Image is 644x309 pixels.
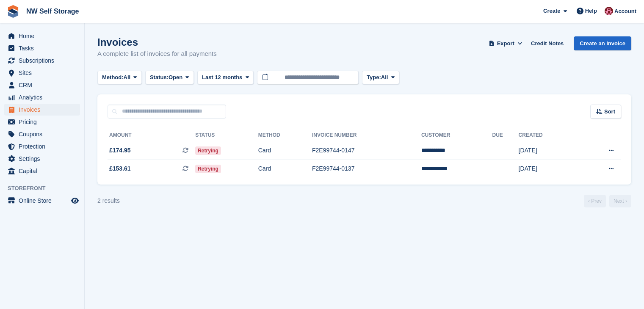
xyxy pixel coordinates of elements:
a: Credit Notes [528,36,567,50]
span: £153.61 [109,164,131,173]
p: A complete list of invoices for all payments [97,49,217,59]
a: menu [4,79,80,91]
a: menu [4,153,80,165]
span: Last 12 months [202,73,242,82]
span: Pricing [19,116,69,128]
nav: Page [582,195,633,207]
span: Capital [19,165,69,177]
span: Retrying [195,146,221,155]
span: Sites [19,67,69,79]
span: Create [543,7,560,15]
td: F2E99744-0137 [312,160,421,178]
th: Invoice Number [312,129,421,142]
a: menu [4,67,80,79]
img: Josh Vines [605,7,613,15]
span: Retrying [195,165,221,173]
div: 2 results [97,196,120,205]
span: Invoices [19,104,69,116]
span: All [124,73,131,82]
td: F2E99744-0147 [312,142,421,160]
a: menu [4,42,80,54]
a: menu [4,91,80,103]
button: Status: Open [145,71,194,85]
span: Storefront [8,184,84,193]
a: menu [4,141,80,152]
a: menu [4,116,80,128]
th: Method [258,129,312,142]
a: Previous [584,195,606,207]
a: menu [4,55,80,66]
span: Settings [19,153,69,165]
a: NW Self Storage [23,4,82,18]
span: Open [169,73,182,82]
td: Card [258,160,312,178]
th: Status [195,129,258,142]
th: Due [492,129,519,142]
a: Preview store [70,196,80,206]
span: Help [585,7,597,15]
span: Sort [604,108,615,116]
span: All [381,73,388,82]
span: Tasks [19,42,69,54]
button: Type: All [362,71,399,85]
span: Type: [367,73,381,82]
span: Protection [19,141,69,152]
span: Method: [102,73,124,82]
td: [DATE] [519,160,578,178]
h1: Invoices [97,36,217,48]
span: £174.95 [109,146,131,155]
span: Status: [150,73,169,82]
a: menu [4,30,80,42]
span: Export [497,39,514,48]
button: Last 12 months [197,71,254,85]
button: Method: All [97,71,142,85]
a: Create an Invoice [574,36,631,50]
th: Amount [108,129,195,142]
button: Export [487,36,524,50]
span: Account [614,7,636,16]
a: menu [4,165,80,177]
a: menu [4,195,80,207]
a: menu [4,104,80,116]
th: Customer [421,129,492,142]
span: Analytics [19,91,69,103]
td: Card [258,142,312,160]
span: Home [19,30,69,42]
span: Online Store [19,195,69,207]
span: Coupons [19,128,69,140]
span: Subscriptions [19,55,69,66]
a: Next [609,195,631,207]
a: menu [4,128,80,140]
th: Created [519,129,578,142]
td: [DATE] [519,142,578,160]
img: stora-icon-8386f47178a22dfd0bd8f6a31ec36ba5ce8667c1dd55bd0f319d3a0aa187defe.svg [7,5,19,18]
span: CRM [19,79,69,91]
